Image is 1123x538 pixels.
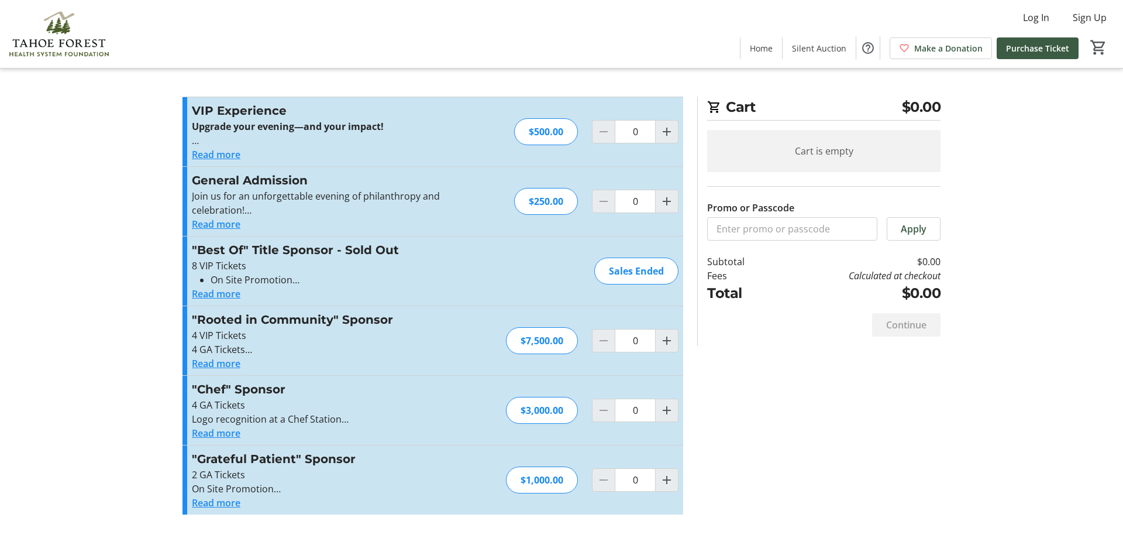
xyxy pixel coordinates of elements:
span: Sign Up [1073,11,1107,25]
h3: "Grateful Patient" Sponsor [192,450,447,468]
span: Silent Auction [792,42,846,54]
strong: Upgrade your evening—and your impact! [192,120,384,133]
span: $0.00 [902,97,941,118]
span: Purchase Ticket [1006,42,1069,54]
p: 4 GA Tickets [192,398,447,412]
p: 2 GA Tickets [192,468,447,482]
button: Read more [192,426,240,440]
p: 8 VIP Tickets [192,259,447,273]
p: On Site Promotion [192,482,447,496]
td: $0.00 [775,283,941,304]
td: Calculated at checkout [775,269,941,283]
h3: "Rooted in Community" Sponsor [192,311,447,328]
button: Cart [1088,37,1109,58]
td: $0.00 [775,255,941,269]
a: Purchase Ticket [997,37,1079,59]
div: $250.00 [514,188,578,215]
div: Sales Ended [594,258,678,285]
button: Log In [1014,8,1059,27]
button: Increment by one [656,469,678,491]
img: Tahoe Forest Health System Foundation's Logo [7,5,111,63]
input: "Rooted in Community" Sponsor Quantity [615,329,656,352]
span: Log In [1023,11,1049,25]
h2: Cart [707,97,941,121]
input: VIP Experience Quantity [615,120,656,143]
button: Increment by one [656,399,678,422]
span: Make a Donation [914,42,983,54]
li: On Site Promotion [211,273,447,287]
td: Total [707,283,775,304]
span: Apply [901,222,926,236]
button: Increment by one [656,330,678,352]
button: Apply [887,217,941,241]
h3: VIP Experience [192,102,447,119]
input: Enter promo or passcode [707,217,877,241]
a: Silent Auction [783,37,856,59]
h3: "Chef" Sponsor [192,381,447,398]
p: 4 VIP Tickets [192,328,447,342]
p: 4 GA Tickets [192,342,447,357]
a: Home [740,37,782,59]
a: Make a Donation [890,37,992,59]
td: Subtotal [707,255,775,269]
p: Join us for an unforgettable evening of philanthropy and celebration! [192,189,447,217]
button: Read more [192,496,240,510]
input: General Admission Quantity [615,190,656,213]
h3: "Best Of" Title Sponsor - Sold Out [192,241,447,259]
p: Logo recognition at a Chef Station [192,412,447,426]
h3: General Admission [192,172,447,189]
button: Read more [192,357,240,371]
div: $500.00 [514,118,578,145]
button: Increment by one [656,121,678,143]
button: Read more [192,217,240,231]
div: Cart is empty [707,130,941,172]
button: Increment by one [656,190,678,213]
div: $3,000.00 [506,397,578,424]
label: Promo or Passcode [707,201,794,215]
input: "Chef" Sponsor Quantity [615,399,656,422]
button: Help [856,36,880,60]
button: Read more [192,148,240,162]
div: $1,000.00 [506,467,578,494]
button: Read more [192,287,240,301]
span: Home [750,42,773,54]
div: $7,500.00 [506,327,578,354]
td: Fees [707,269,775,283]
input: "Grateful Patient" Sponsor Quantity [615,468,656,492]
button: Sign Up [1063,8,1116,27]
